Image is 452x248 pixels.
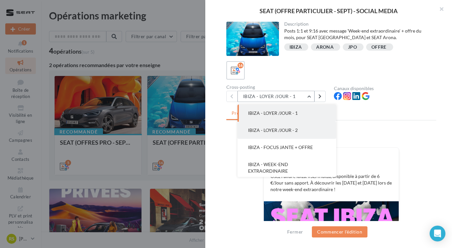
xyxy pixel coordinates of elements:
button: IBIZA - LOYER /JOUR - 1 [238,91,314,102]
div: Cross-posting [226,85,329,89]
button: IBIZA - LOYER /JOUR - 2 [238,122,336,139]
span: IBIZA - FOCUS JANTE + OFFRE [248,144,313,150]
div: Posts 1:1 et 9:16 avec message 'Week-end extraordinaire' + offre du mois, pour SEAT [GEOGRAPHIC_D... [284,28,431,41]
button: IBIZA - LOYER /JOUR - 1 [238,105,336,122]
div: ARONA [316,45,334,50]
div: SEAT (OFFRE PARTICULIER - SEPT) - SOCIAL MEDIA [216,8,441,14]
div: Description [284,22,431,26]
div: OFFRE [371,45,387,50]
div: 16 [238,62,243,68]
button: Commencer l'édition [312,226,367,237]
p: Osez l’allure Ibiza. #SEATIbiza, disponible à partir de 6 €/Jour sans apport. À découvrir les [DA... [270,173,392,193]
button: IBIZA - WEEK-END EXTRAORDINAIRE [238,156,336,180]
button: Fermer [285,228,306,236]
div: IBIZA [289,45,302,50]
span: IBIZA - LOYER /JOUR - 1 [248,110,298,116]
span: IBIZA - LOYER /JOUR - 2 [248,127,298,133]
div: JPO [348,45,357,50]
button: IBIZA - FOCUS JANTE + OFFRE [238,139,336,156]
div: Canaux disponibles [334,86,436,91]
span: IBIZA - WEEK-END EXTRAORDINAIRE [248,161,288,174]
div: Open Intercom Messenger [430,226,445,241]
